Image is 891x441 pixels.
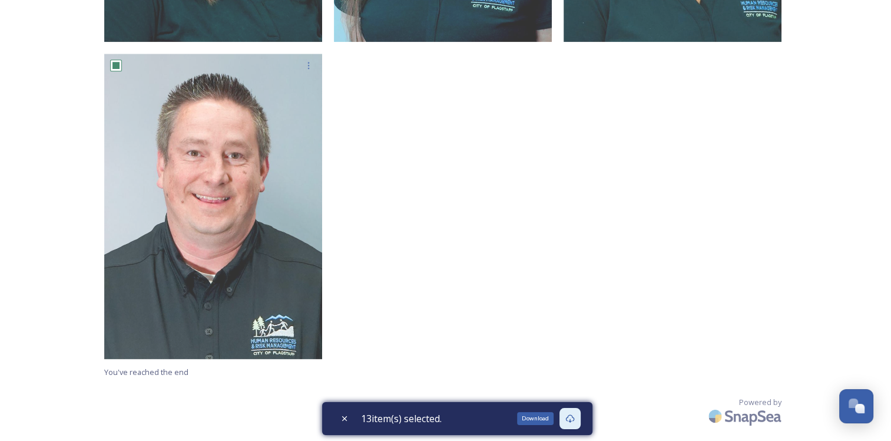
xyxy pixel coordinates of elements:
[517,412,554,425] div: Download
[705,402,787,430] img: SnapSea Logo
[104,54,322,359] img: Aaron_edit.jpg
[839,389,873,423] button: Open Chat
[739,397,781,408] span: Powered by
[104,367,188,377] span: You've reached the end
[361,412,442,426] span: 13 item(s) selected.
